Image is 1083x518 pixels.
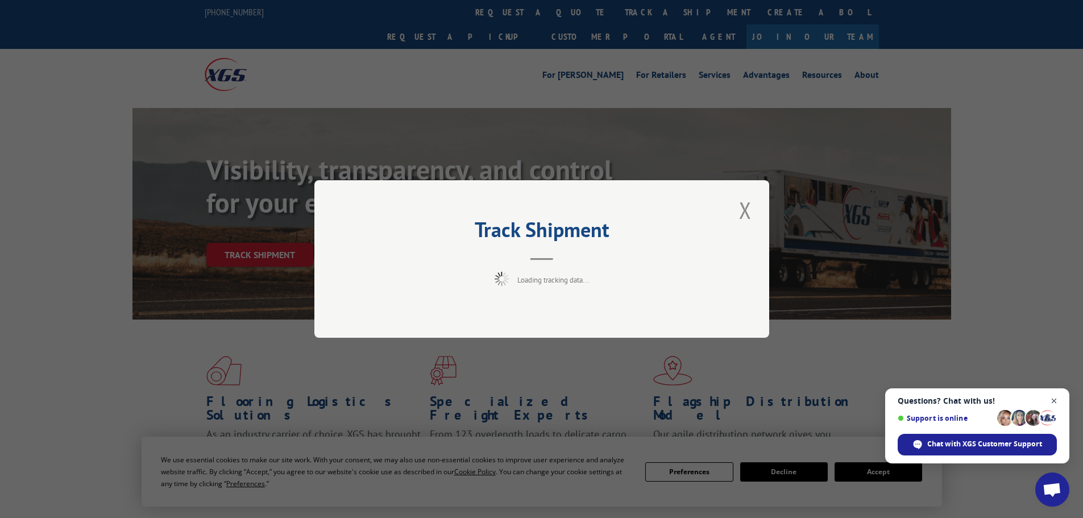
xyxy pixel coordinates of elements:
button: Close modal [736,194,755,226]
span: Chat with XGS Customer Support [898,434,1057,455]
span: Loading tracking data... [517,275,589,285]
h2: Track Shipment [371,222,712,243]
span: Chat with XGS Customer Support [927,439,1042,449]
span: Questions? Chat with us! [898,396,1057,405]
img: xgs-loading [495,272,509,286]
span: Support is online [898,414,993,422]
a: Open chat [1035,473,1069,507]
